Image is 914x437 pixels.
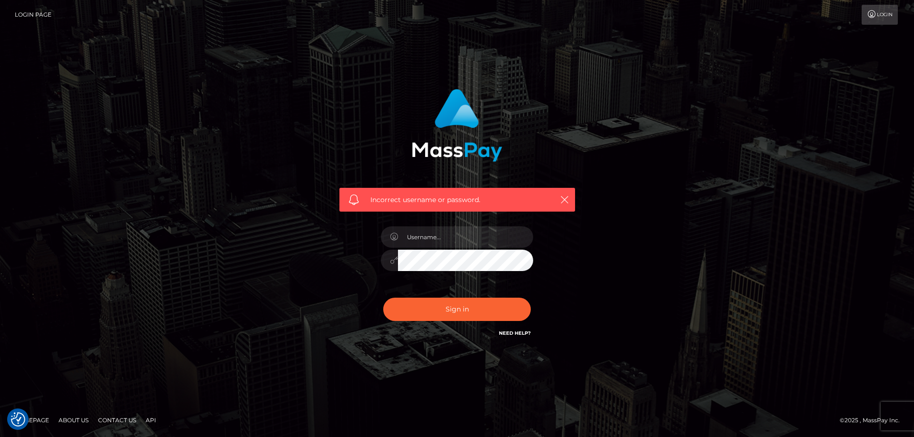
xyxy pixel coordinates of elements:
[15,5,51,25] a: Login Page
[383,298,531,321] button: Sign in
[370,195,544,205] span: Incorrect username or password.
[10,413,53,427] a: Homepage
[94,413,140,427] a: Contact Us
[11,412,25,427] button: Consent Preferences
[412,89,502,162] img: MassPay Login
[499,330,531,336] a: Need Help?
[11,412,25,427] img: Revisit consent button
[142,413,160,427] a: API
[840,415,907,426] div: © 2025 , MassPay Inc.
[398,226,533,248] input: Username...
[862,5,898,25] a: Login
[55,413,92,427] a: About Us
